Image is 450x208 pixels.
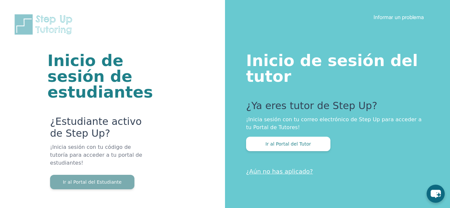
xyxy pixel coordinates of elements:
button: Ir al Portal del Estudiante [50,175,134,189]
font: Inicio de sesión de estudiantes [47,51,153,101]
a: Ir al Portal del Tutor [246,141,330,147]
font: ¿Ya eres tutor de Step Up? [246,100,377,111]
font: Ir al Portal del Tutor [266,141,311,147]
a: Informar un problema [374,14,424,20]
font: ¿Estudiante activo de Step Up? [50,116,142,139]
button: chat-button [427,185,445,203]
button: Ir al Portal del Tutor [246,137,330,151]
a: Ir al Portal del Estudiante [50,179,134,185]
a: ¿Aún no has aplicado? [246,168,313,175]
font: ¡Inicia sesión con tu correo electrónico de Step Up para acceder a tu Portal de Tutores! [246,116,422,130]
font: Inicio de sesión del tutor [246,51,418,85]
img: Logotipo horizontal de Step Up Tutoring [13,13,76,36]
font: ¡Inicia sesión con tu código de tutoría para acceder a tu portal de estudiantes! [50,144,142,166]
font: Ir al Portal del Estudiante [63,179,122,185]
